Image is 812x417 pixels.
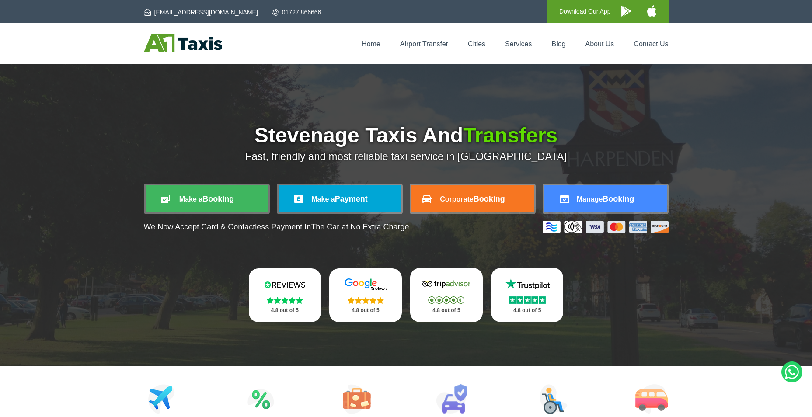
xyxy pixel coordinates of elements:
a: Home [362,40,380,48]
img: Reviews.io [258,278,311,291]
img: Tours [343,384,371,414]
img: Google [339,278,392,291]
a: Blog [551,40,565,48]
img: Minibus [635,384,668,414]
a: ManageBooking [544,185,667,212]
img: A1 Taxis St Albans LTD [144,34,222,52]
img: Attractions [247,384,274,414]
a: About Us [585,40,614,48]
img: Stars [428,296,464,304]
img: A1 Taxis iPhone App [647,5,656,17]
a: Reviews.io Stars 4.8 out of 5 [249,268,321,322]
img: Stars [267,297,303,304]
img: Trustpilot [501,278,554,291]
a: Trustpilot Stars 4.8 out of 5 [491,268,564,322]
a: Make aPayment [279,185,401,212]
span: Transfers [463,124,558,147]
a: Contact Us [634,40,668,48]
p: We Now Accept Card & Contactless Payment In [144,222,411,232]
a: Cities [468,40,485,48]
a: Airport Transfer [400,40,448,48]
a: CorporateBooking [411,185,534,212]
a: Tripadvisor Stars 4.8 out of 5 [410,268,483,322]
span: The Car at No Extra Charge. [311,222,411,231]
img: Tripadvisor [420,278,473,291]
p: Download Our App [559,6,611,17]
img: Stars [348,297,384,304]
p: 4.8 out of 5 [339,305,392,316]
p: 4.8 out of 5 [420,305,473,316]
span: Manage [577,195,603,203]
span: Corporate [440,195,473,203]
img: Airport Transfers [148,384,175,414]
span: Make a [179,195,202,203]
a: [EMAIL_ADDRESS][DOMAIN_NAME] [144,8,258,17]
img: Car Rental [436,384,467,414]
img: Credit And Debit Cards [543,221,669,233]
p: 4.8 out of 5 [501,305,554,316]
img: Wheelchair [540,384,568,414]
img: A1 Taxis Android App [621,6,631,17]
span: Make a [311,195,335,203]
a: Google Stars 4.8 out of 5 [329,268,402,322]
a: Make aBooking [146,185,268,212]
h1: Stevenage Taxis And [144,125,669,146]
p: 4.8 out of 5 [258,305,312,316]
a: 01727 866666 [272,8,321,17]
img: Stars [509,296,546,304]
a: Services [505,40,532,48]
p: Fast, friendly and most reliable taxi service in [GEOGRAPHIC_DATA] [144,150,669,163]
